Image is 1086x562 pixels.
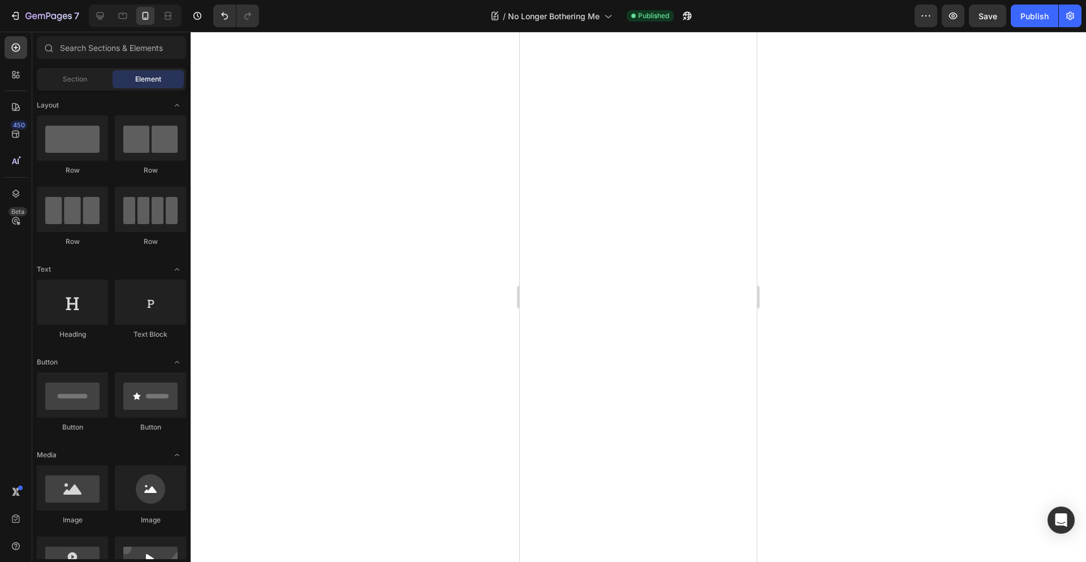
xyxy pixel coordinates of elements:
[37,515,108,525] div: Image
[5,5,84,27] button: 7
[503,10,506,22] span: /
[115,329,186,340] div: Text Block
[11,121,27,130] div: 450
[37,422,108,432] div: Button
[1020,10,1049,22] div: Publish
[37,329,108,340] div: Heading
[37,36,186,59] input: Search Sections & Elements
[63,74,87,84] span: Section
[638,11,669,21] span: Published
[37,357,58,367] span: Button
[969,5,1006,27] button: Save
[520,32,757,562] iframe: Design area
[168,353,186,371] span: Toggle open
[8,207,27,216] div: Beta
[115,515,186,525] div: Image
[37,264,51,274] span: Text
[37,237,108,247] div: Row
[168,260,186,278] span: Toggle open
[508,10,600,22] span: No Longer Bothering Me
[135,74,161,84] span: Element
[979,11,997,21] span: Save
[37,100,59,110] span: Layout
[168,96,186,114] span: Toggle open
[115,237,186,247] div: Row
[1011,5,1058,27] button: Publish
[115,165,186,175] div: Row
[37,165,108,175] div: Row
[168,446,186,464] span: Toggle open
[115,422,186,432] div: Button
[74,9,79,23] p: 7
[37,450,57,460] span: Media
[1048,507,1075,534] div: Open Intercom Messenger
[213,5,259,27] div: Undo/Redo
